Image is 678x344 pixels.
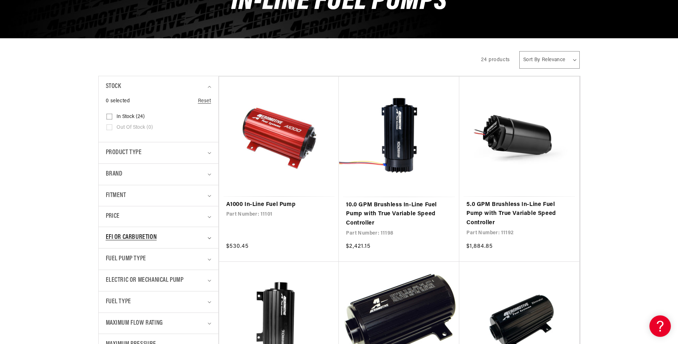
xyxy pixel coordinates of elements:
summary: Electric or Mechanical Pump (0 selected) [106,270,211,291]
summary: Brand (0 selected) [106,164,211,185]
a: A1000 In-Line Fuel Pump [226,200,332,210]
span: 24 products [481,57,510,63]
a: 5.0 GPM Brushless In-Line Fuel Pump with True Variable Speed Controller [466,200,572,228]
span: Fuel Pump Type [106,254,146,264]
span: EFI or Carburetion [106,232,157,243]
summary: Stock (0 selected) [106,76,211,97]
span: Out of stock (0) [117,124,153,131]
span: Brand [106,169,123,180]
summary: Product type (0 selected) [106,142,211,163]
summary: Fuel Pump Type (0 selected) [106,249,211,270]
summary: Price [106,206,211,227]
summary: Fitment (0 selected) [106,185,211,206]
summary: Maximum Flow Rating (0 selected) [106,313,211,334]
span: Price [106,212,120,221]
span: Maximum Flow Rating [106,318,163,329]
span: In stock (24) [117,114,145,120]
span: 0 selected [106,97,130,105]
span: Fitment [106,191,126,201]
a: Reset [198,97,211,105]
span: Stock [106,82,121,92]
span: Product type [106,148,142,158]
span: Fuel Type [106,297,131,307]
summary: Fuel Type (0 selected) [106,291,211,313]
a: 10.0 GPM Brushless In-Line Fuel Pump with True Variable Speed Controller [346,201,452,228]
summary: EFI or Carburetion (0 selected) [106,227,211,248]
span: Electric or Mechanical Pump [106,275,184,286]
